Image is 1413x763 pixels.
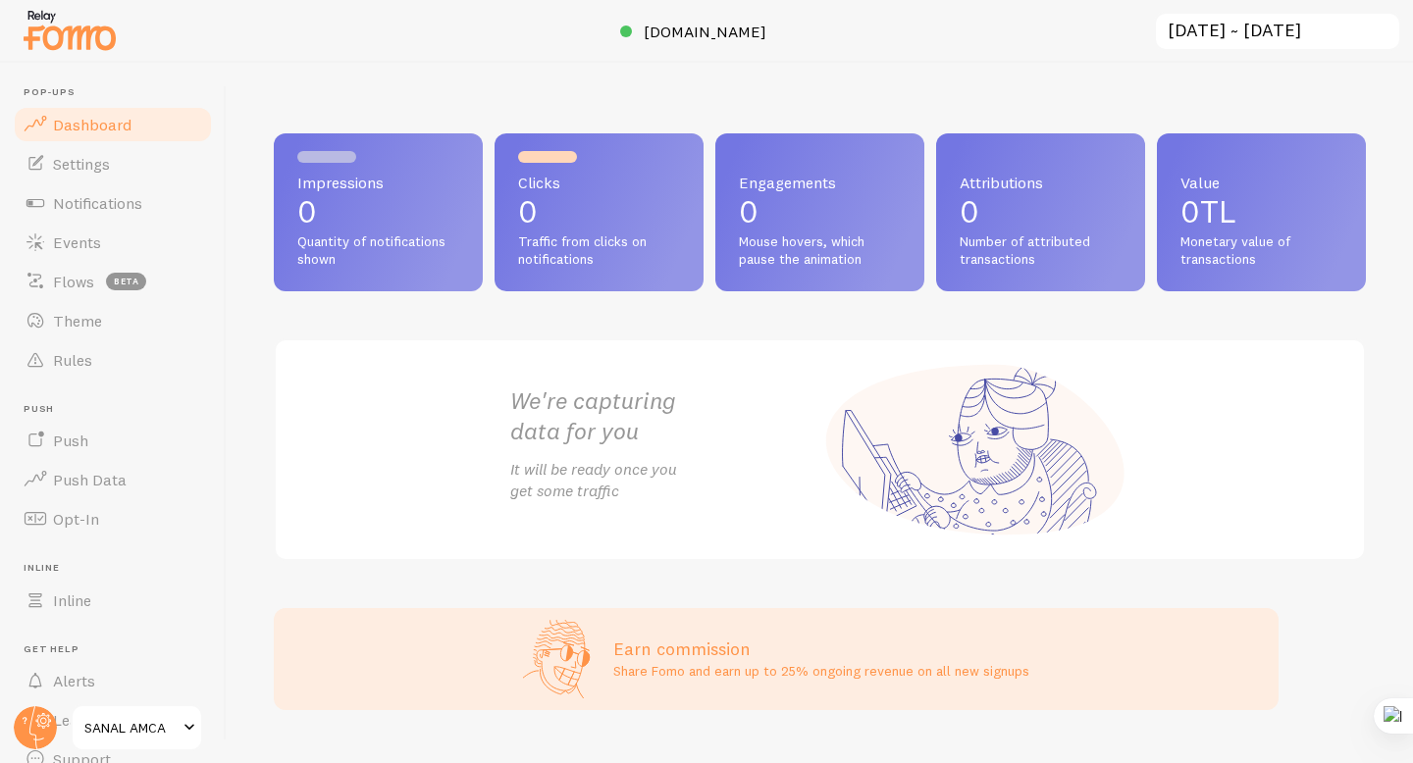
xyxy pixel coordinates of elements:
span: Dashboard [53,115,131,134]
img: fomo-relay-logo-orange.svg [21,5,119,55]
span: Monetary value of transactions [1180,233,1342,268]
a: Events [12,223,214,262]
span: Engagements [739,175,901,190]
span: Traffic from clicks on notifications [518,233,680,268]
span: Impressions [297,175,459,190]
p: 0 [960,196,1122,228]
p: It will be ready once you get some traffic [510,458,820,503]
span: Get Help [24,643,214,656]
a: Learn [12,700,214,739]
span: Inline [24,562,214,575]
span: Events [53,232,101,252]
span: Opt-In [53,509,99,529]
span: Push [24,403,214,416]
span: Rules [53,350,92,370]
span: SANAL AMCA [84,716,178,739]
span: beta [106,273,146,290]
a: Push [12,421,214,460]
span: Push [53,431,88,450]
a: Alerts [12,661,214,700]
span: Clicks [518,175,680,190]
span: Theme [53,311,102,331]
span: Pop-ups [24,86,214,99]
a: Flows beta [12,262,214,301]
p: 0 [297,196,459,228]
p: 0 [739,196,901,228]
h3: Earn commission [613,637,1029,660]
span: 0TL [1180,192,1236,230]
a: Dashboard [12,105,214,144]
span: Push Data [53,470,127,489]
span: Mouse hovers, which pause the animation [739,233,901,268]
span: Quantity of notifications shown [297,233,459,268]
p: 0 [518,196,680,228]
a: SANAL AMCA [71,704,203,751]
a: Theme [12,301,214,340]
a: Push Data [12,460,214,499]
span: Alerts [53,671,95,690]
p: Share Fomo and earn up to 25% ongoing revenue on all new signups [613,661,1029,681]
a: Settings [12,144,214,183]
a: Inline [12,581,214,620]
span: Inline [53,590,91,610]
span: Number of attributed transactions [960,233,1122,268]
a: Notifications [12,183,214,223]
a: Opt-In [12,499,214,538]
h2: We're capturing data for you [510,385,820,446]
a: Rules [12,340,214,380]
span: Notifications [53,193,142,213]
span: Attributions [960,175,1122,190]
span: Flows [53,272,94,291]
span: Settings [53,154,110,174]
span: Value [1180,175,1342,190]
